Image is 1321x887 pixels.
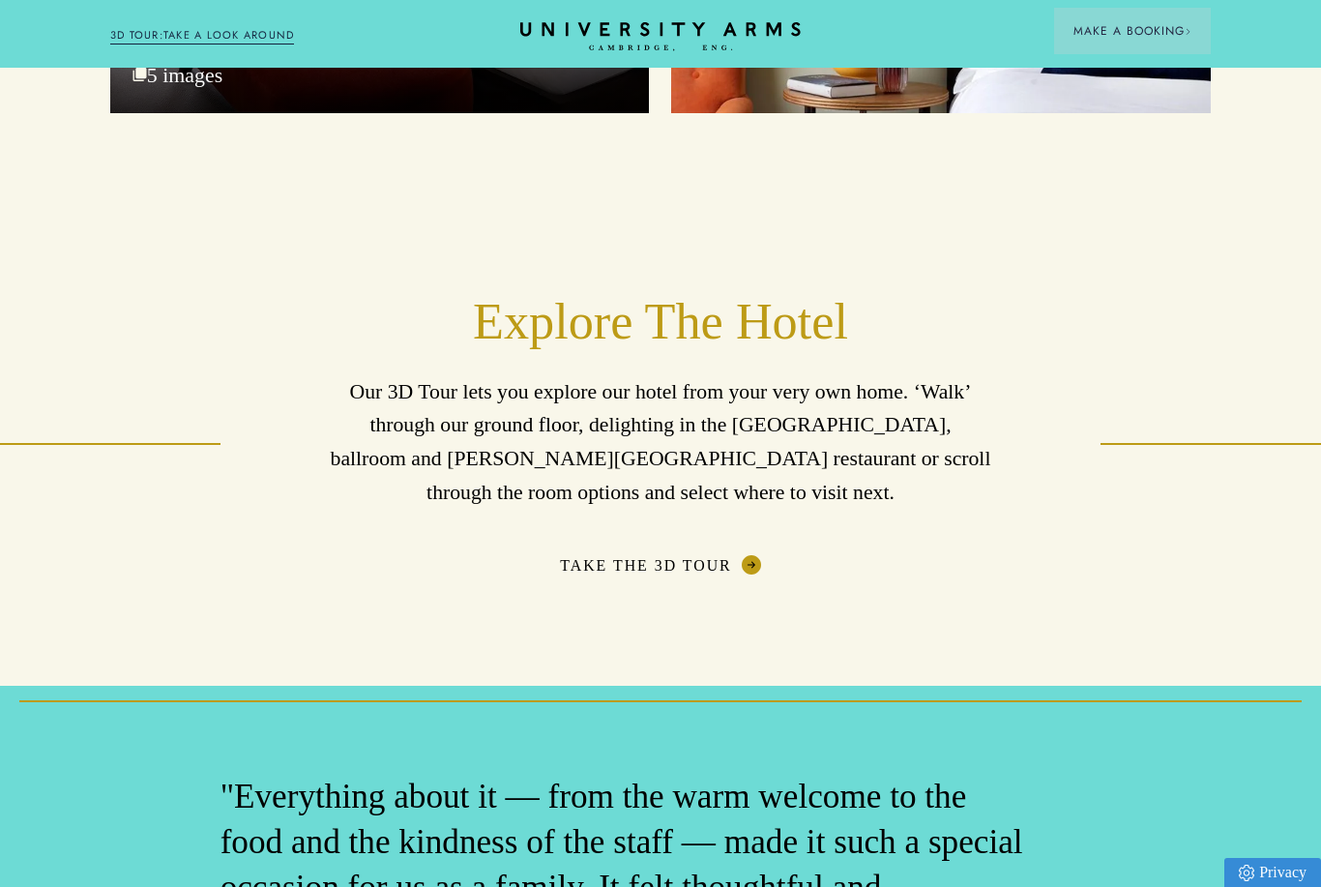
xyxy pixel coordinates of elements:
h2: Explore The Hotel [330,291,990,353]
a: 3D TOUR:TAKE A LOOK AROUND [110,27,295,44]
button: Make a BookingArrow icon [1054,8,1211,54]
span: Make a Booking [1073,22,1191,40]
a: Home [520,22,801,52]
p: Our 3D Tour lets you explore our hotel from your very own home. ‘Walk’ through our ground floor, ... [330,375,990,510]
a: Privacy [1224,858,1321,887]
img: Arrow icon [1185,28,1191,35]
img: Privacy [1239,865,1254,881]
a: Take The 3D Tour [560,555,760,575]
